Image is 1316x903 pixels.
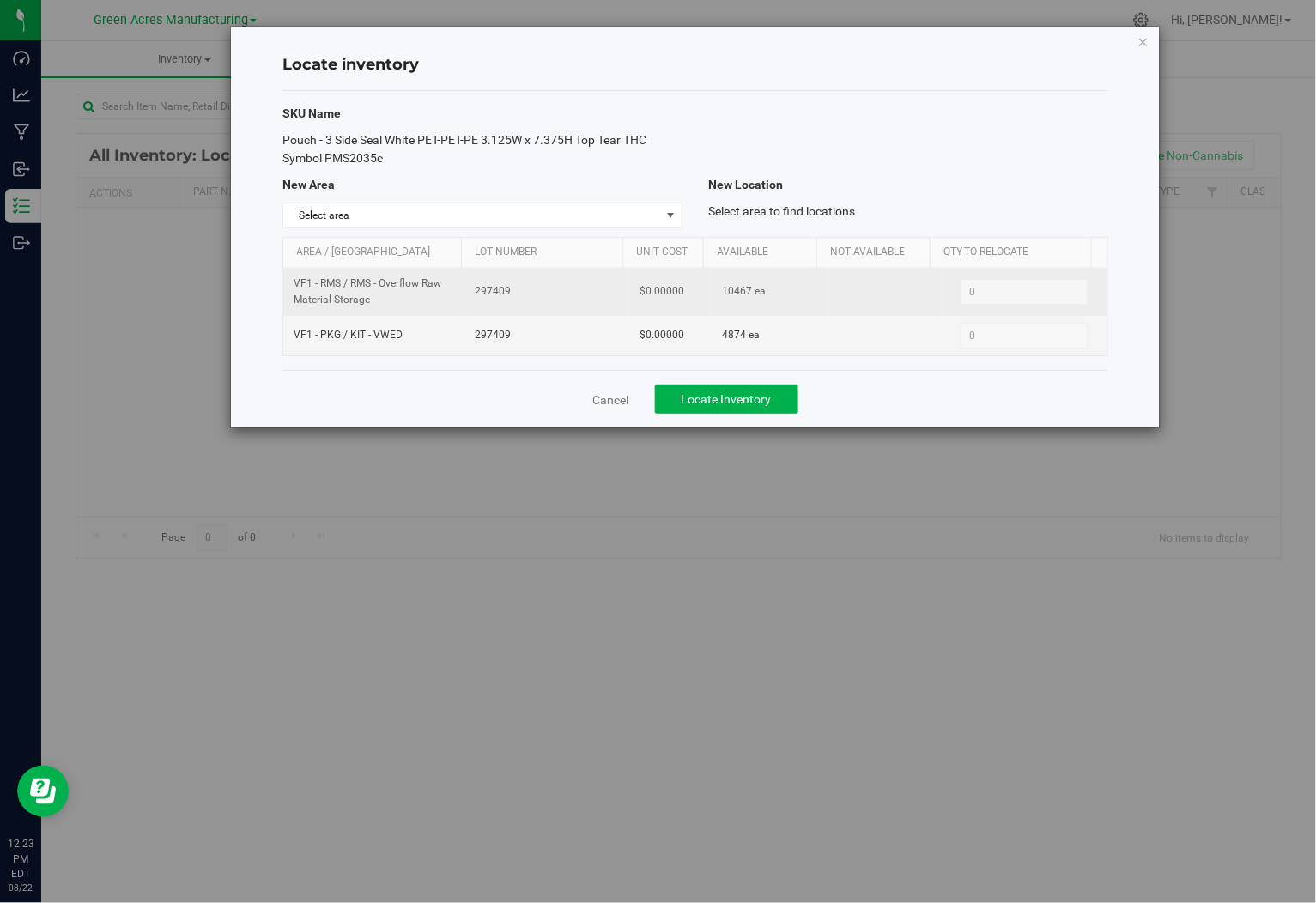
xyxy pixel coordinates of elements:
a: Unit Cost [637,245,697,259]
iframe: Resource center [17,766,69,817]
span: VF1 - PKG / KIT - VWED [294,327,403,343]
span: Locate Inventory [682,392,772,406]
h4: Locate inventory [282,54,1108,76]
span: VF1 - RMS / RMS - Overflow Raw Material Storage [294,276,454,308]
a: Available [718,245,810,259]
span: SKU Name [282,106,341,120]
span: Select area [283,203,660,227]
a: Lot Number [476,245,617,259]
span: Pouch - 3 Side Seal White PET-PET-PE 3.125W x 7.375H Top Tear THC Symbol PMS2035c [282,133,646,165]
span: 297409 [475,283,619,300]
span: New Location [708,178,783,191]
a: Cancel [593,391,629,409]
span: 10467 ea [722,283,766,300]
span: 4874 ea [722,327,760,343]
span: select [660,203,682,227]
span: New Area [282,178,335,191]
span: 297409 [475,327,619,343]
span: $0.00000 [640,283,684,300]
button: Locate Inventory [655,385,798,414]
a: Area / [GEOGRAPHIC_DATA] [297,245,455,259]
span: $0.00000 [640,327,684,343]
a: Qty to Relocate [943,245,1085,259]
span: Select area to find locations [708,204,855,218]
a: Not Available [830,245,923,259]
